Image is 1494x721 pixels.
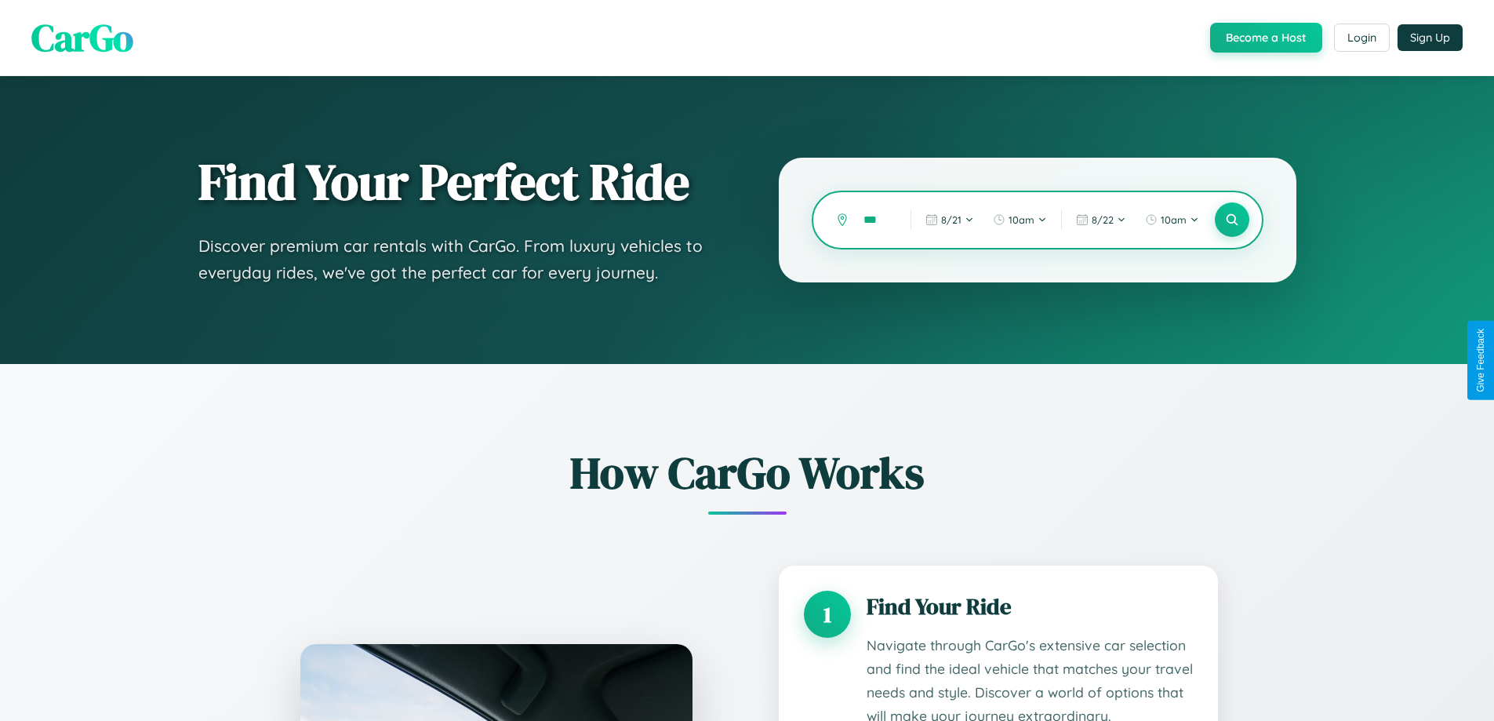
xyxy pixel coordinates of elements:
span: 8 / 22 [1092,213,1114,226]
div: Give Feedback [1475,329,1486,392]
button: 10am [1137,207,1207,232]
button: 8/21 [918,207,982,232]
h3: Find Your Ride [867,591,1193,622]
span: 8 / 21 [941,213,961,226]
button: 10am [985,207,1055,232]
h2: How CarGo Works [277,442,1218,503]
p: Discover premium car rentals with CarGo. From luxury vehicles to everyday rides, we've got the pe... [198,233,716,286]
span: CarGo [31,12,133,64]
button: Sign Up [1398,24,1463,51]
button: 8/22 [1068,207,1134,232]
span: 10am [1161,213,1187,226]
button: Login [1334,24,1390,52]
div: 1 [804,591,851,638]
button: Become a Host [1210,23,1322,53]
span: 10am [1009,213,1034,226]
h1: Find Your Perfect Ride [198,155,716,209]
